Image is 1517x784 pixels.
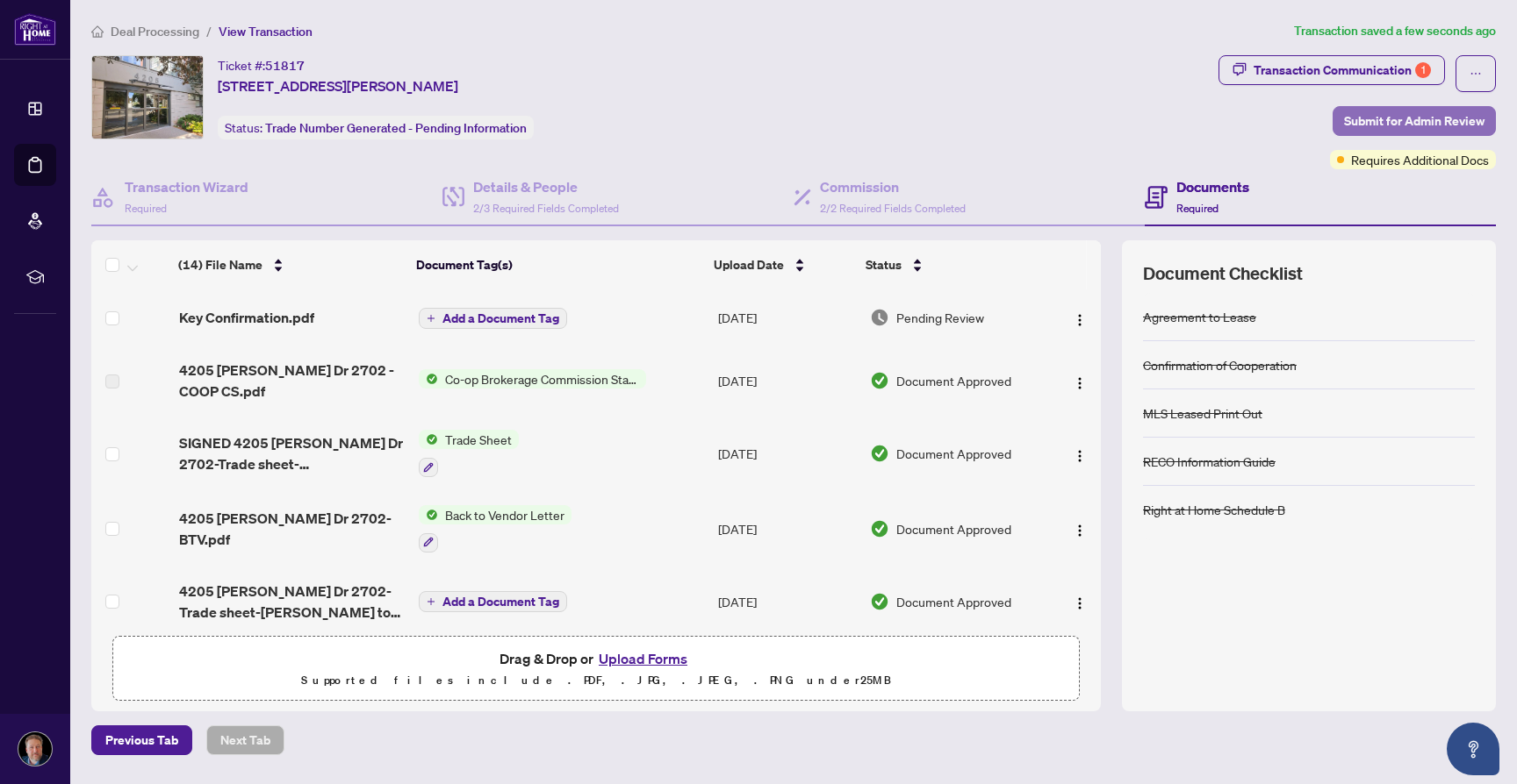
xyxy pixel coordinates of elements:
span: Submit for Admin Review [1344,107,1485,135]
span: Previous Tab [105,726,178,754]
img: Logo [1073,449,1087,463]
h4: Documents [1176,176,1249,197]
span: 2/3 Required Fields Completed [473,202,619,215]
span: Key Confirmation.pdf [179,307,314,328]
button: Previous Tab [91,725,192,755]
span: plus [427,597,435,606]
div: Transaction Communication [1254,56,1431,84]
img: Status Icon [419,505,438,524]
img: Logo [1073,524,1087,538]
img: Logo [1073,313,1087,327]
span: Required [125,202,167,215]
button: Status IconBack to Vendor Letter [419,505,572,552]
span: ellipsis [1470,68,1482,80]
img: Document Status [870,371,889,390]
img: logo [14,13,56,46]
h4: Commission [820,176,966,197]
div: Agreement to Lease [1143,307,1256,326]
th: (14) File Name [171,240,409,289]
img: Status Icon [419,430,438,449]
div: Confirmation of Cooperation [1143,355,1297,374]
span: Add a Document Tag [442,312,559,324]
div: Status: [218,116,534,139]
span: Trade Number Generated - Pending Information [265,120,527,136]
span: 4205 [PERSON_NAME] Dr 2702-BTV.pdf [179,508,405,550]
span: Add a Document Tag [442,595,559,608]
button: Logo [1066,588,1094,616]
img: Document Status [870,308,889,327]
button: Status IconCo-op Brokerage Commission Statement [419,369,646,388]
div: RECO Information Guide [1143,452,1276,471]
td: [DATE] [711,416,864,491]
span: 4205 [PERSON_NAME] Dr 2702 - COOP CS.pdf [179,360,405,402]
button: Add a Document Tag [419,307,567,330]
td: [DATE] [711,289,864,346]
span: SIGNED 4205 [PERSON_NAME] Dr 2702-Trade sheet-[PERSON_NAME] to review.pdf [179,432,405,474]
span: Requires Additional Docs [1351,150,1489,169]
img: IMG-W12381464_1.jpg [92,56,203,139]
div: MLS Leased Print Out [1143,403,1262,423]
span: Upload Date [714,255,784,274]
span: View Transaction [219,24,313,39]
p: Supported files include .PDF, .JPG, .JPEG, .PNG under 25 MB [124,670,1068,691]
div: Right at Home Schedule B [1143,500,1285,519]
span: Back to Vendor Letter [438,505,572,524]
button: Logo [1066,303,1094,331]
span: home [91,25,104,38]
span: Required [1176,202,1219,215]
img: Profile Icon [18,732,52,766]
span: Pending Review [896,308,984,327]
th: Document Tag(s) [409,240,707,289]
td: [DATE] [711,491,864,567]
span: Document Approved [896,519,1011,538]
span: Document Approved [896,444,1011,463]
span: 51817 [265,58,305,74]
button: Logo [1066,515,1094,543]
span: Document Approved [896,592,1011,611]
button: Logo [1066,439,1094,467]
img: Document Status [870,519,889,538]
h4: Transaction Wizard [125,176,248,197]
td: [DATE] [711,567,864,637]
img: Status Icon [419,369,438,388]
span: Deal Processing [111,24,199,39]
div: Ticket #: [218,55,305,75]
li: / [206,21,212,41]
td: [DATE] [711,346,864,416]
span: Drag & Drop orUpload FormsSupported files include .PDF, .JPG, .JPEG, .PNG under25MB [113,637,1079,702]
span: Co-op Brokerage Commission Statement [438,369,646,388]
article: Transaction saved a few seconds ago [1294,21,1496,41]
button: Open asap [1447,723,1499,775]
span: Drag & Drop or [500,647,693,670]
th: Upload Date [707,240,859,289]
span: Trade Sheet [438,430,519,449]
img: Document Status [870,592,889,611]
img: Logo [1073,596,1087,610]
span: Document Checklist [1143,261,1303,286]
span: 4205 [PERSON_NAME] Dr 2702-Trade sheet-[PERSON_NAME] to review.pdf [179,581,405,623]
button: Add a Document Tag [419,591,567,612]
button: Logo [1066,367,1094,395]
span: plus [427,314,435,323]
h4: Details & People [473,176,619,197]
button: Add a Document Tag [419,308,567,329]
button: Add a Document Tag [419,590,567,613]
span: Status [866,255,902,274]
button: Next Tab [206,725,284,755]
button: Transaction Communication1 [1219,55,1445,85]
span: 2/2 Required Fields Completed [820,202,966,215]
th: Status [859,240,1043,289]
span: (14) File Name [178,255,262,274]
button: Upload Forms [593,647,693,670]
span: [STREET_ADDRESS][PERSON_NAME] [218,75,458,96]
img: Logo [1073,376,1087,390]
div: 1 [1415,62,1431,78]
button: Status IconTrade Sheet [419,430,519,477]
button: Submit for Admin Review [1333,106,1496,136]
img: Document Status [870,444,889,463]
span: Document Approved [896,371,1011,390]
